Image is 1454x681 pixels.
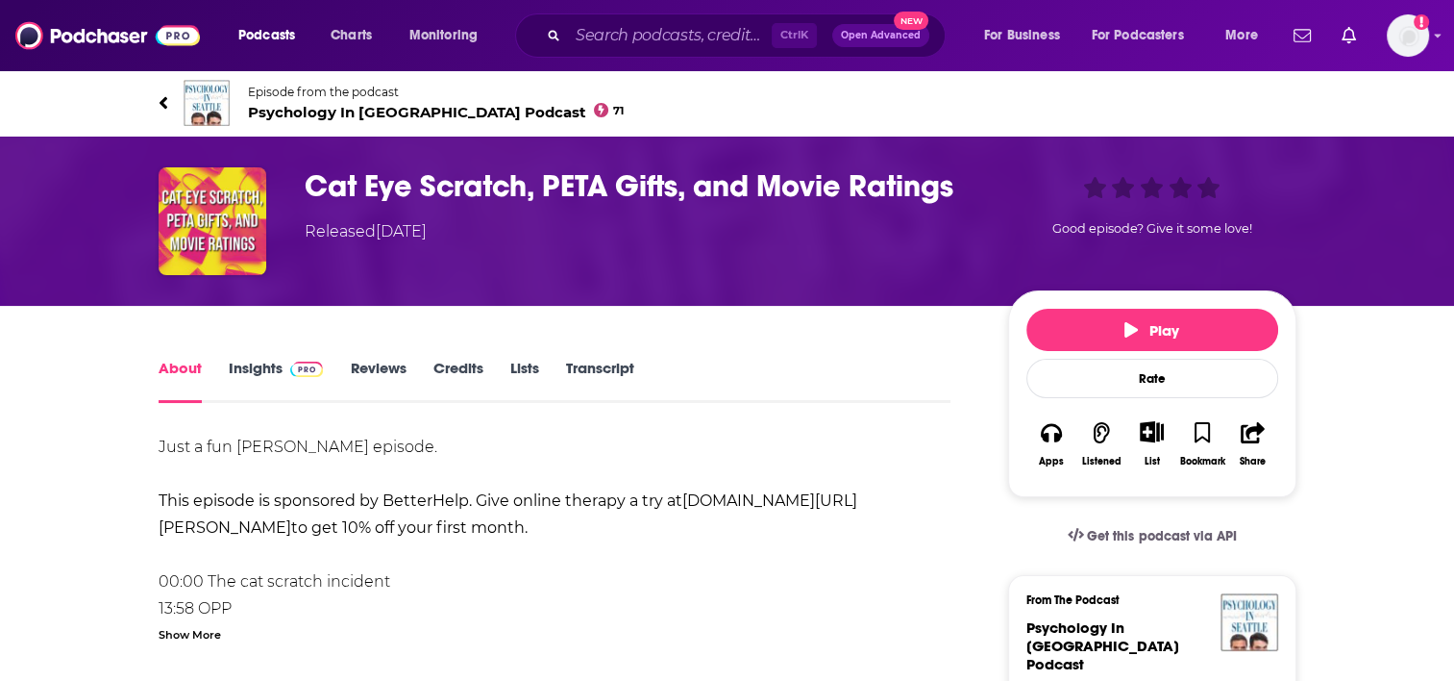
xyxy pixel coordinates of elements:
[984,22,1060,49] span: For Business
[1126,409,1176,479] div: Show More ButtonList
[568,20,772,51] input: Search podcasts, credits, & more...
[509,359,538,403] a: Lists
[1414,14,1429,30] svg: Add a profile image
[1220,593,1278,651] img: Psychology In Seattle Podcast
[1092,22,1184,49] span: For Podcasters
[613,107,624,115] span: 71
[432,359,482,403] a: Credits
[533,13,964,58] div: Search podcasts, credits, & more...
[305,220,427,243] div: Released [DATE]
[15,17,200,54] img: Podchaser - Follow, Share and Rate Podcasts
[1387,14,1429,57] button: Show profile menu
[894,12,928,30] span: New
[396,20,503,51] button: open menu
[1334,19,1364,52] a: Show notifications dropdown
[184,80,230,126] img: Psychology In Seattle Podcast
[1052,221,1252,236] span: Good episode? Give it some love!
[1052,513,1252,560] a: Get this podcast via API
[248,103,625,121] span: Psychology In [GEOGRAPHIC_DATA] Podcast
[1026,618,1179,673] span: Psychology In [GEOGRAPHIC_DATA] Podcast
[409,22,478,49] span: Monitoring
[1387,14,1429,57] img: User Profile
[1087,528,1236,544] span: Get this podcast via API
[318,20,383,51] a: Charts
[159,80,1296,126] a: Psychology In Seattle PodcastEpisode from the podcastPsychology In [GEOGRAPHIC_DATA] Podcast71
[331,22,372,49] span: Charts
[772,23,817,48] span: Ctrl K
[832,24,929,47] button: Open AdvancedNew
[1026,359,1278,398] div: Rate
[1079,20,1212,51] button: open menu
[1082,456,1121,467] div: Listened
[350,359,406,403] a: Reviews
[1179,456,1224,467] div: Bookmark
[290,362,324,377] img: Podchaser Pro
[1145,455,1160,467] div: List
[565,359,633,403] a: Transcript
[159,359,202,403] a: About
[1240,456,1266,467] div: Share
[1387,14,1429,57] span: Logged in as ColleenO
[1026,309,1278,351] button: Play
[1039,456,1064,467] div: Apps
[1212,20,1282,51] button: open menu
[1026,618,1179,673] a: Psychology In Seattle Podcast
[1227,409,1277,479] button: Share
[159,167,266,275] img: Cat Eye Scratch, PETA Gifts, and Movie Ratings
[248,85,625,99] span: Episode from the podcast
[1026,409,1076,479] button: Apps
[1177,409,1227,479] button: Bookmark
[1225,22,1258,49] span: More
[1132,421,1171,442] button: Show More Button
[1026,593,1263,607] h3: From The Podcast
[159,492,857,537] b: This episode is sponsored by BetterHelp. Give online therapy a try at to get 10% off your first m...
[1124,321,1179,340] span: Play
[229,359,324,403] a: InsightsPodchaser Pro
[305,167,977,205] h1: Cat Eye Scratch, PETA Gifts, and Movie Ratings
[238,22,295,49] span: Podcasts
[971,20,1084,51] button: open menu
[1076,409,1126,479] button: Listened
[225,20,320,51] button: open menu
[841,31,921,40] span: Open Advanced
[1286,19,1318,52] a: Show notifications dropdown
